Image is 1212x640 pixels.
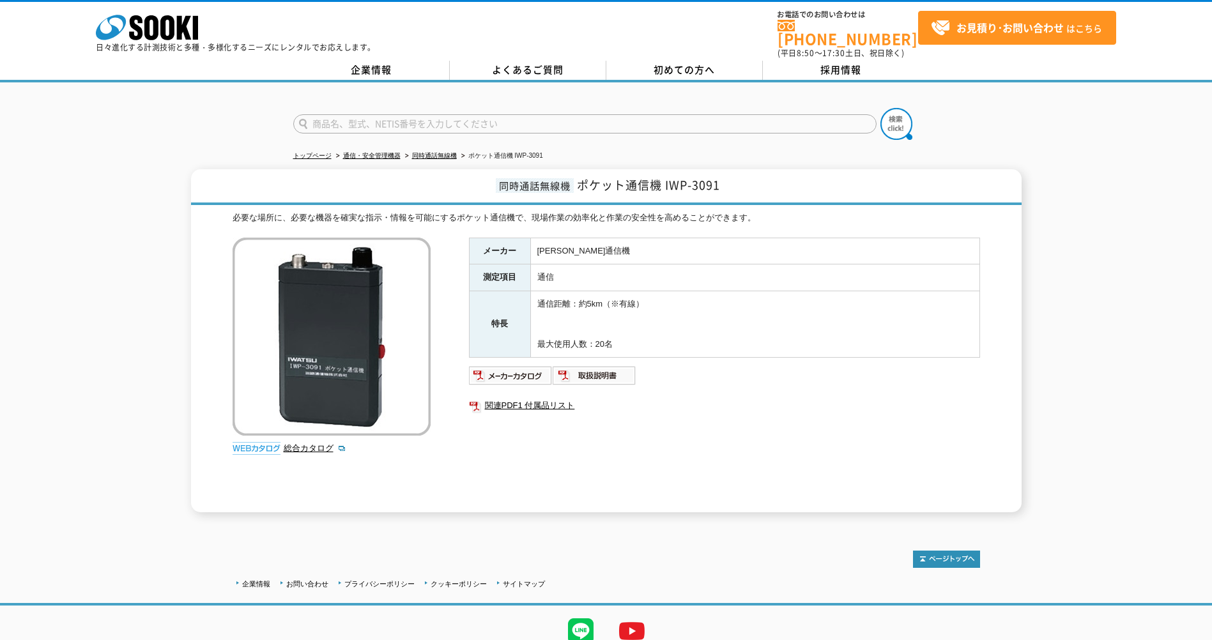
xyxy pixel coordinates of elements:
span: ポケット通信機 IWP-3091 [577,176,720,194]
span: お電話でのお問い合わせは [778,11,918,19]
span: はこちら [931,19,1102,38]
a: トップページ [293,152,332,159]
span: 初めての方へ [654,63,715,77]
span: 同時通話無線機 [496,178,574,193]
a: 同時通話無線機 [412,152,457,159]
div: 必要な場所に、必要な機器を確実な指示・情報を可能にするポケット通信機で、現場作業の効率化と作業の安全性を高めることができます。 [233,211,980,225]
a: 取扱説明書 [553,374,636,384]
img: webカタログ [233,442,280,455]
span: (平日 ～ 土日、祝日除く) [778,47,904,59]
input: 商品名、型式、NETIS番号を入力してください [293,114,877,133]
a: 企業情報 [293,61,450,80]
th: 測定項目 [469,264,530,291]
a: お問い合わせ [286,580,328,588]
p: 日々進化する計測技術と多種・多様化するニーズにレンタルでお応えします。 [96,43,376,51]
a: 企業情報 [242,580,270,588]
th: 特長 [469,291,530,358]
img: トップページへ [913,551,980,568]
a: 関連PDF1 付属品リスト [469,397,980,414]
span: 8:50 [797,47,815,59]
a: プライバシーポリシー [344,580,415,588]
a: よくあるご質問 [450,61,606,80]
a: クッキーポリシー [431,580,487,588]
img: メーカーカタログ [469,365,553,386]
a: 総合カタログ [284,443,346,453]
img: ポケット通信機 IWP-3091 [233,238,431,436]
a: サイトマップ [503,580,545,588]
a: [PHONE_NUMBER] [778,20,918,46]
td: 通信 [530,264,979,291]
th: メーカー [469,238,530,264]
a: 通信・安全管理機器 [343,152,401,159]
img: 取扱説明書 [553,365,636,386]
a: お見積り･お問い合わせはこちら [918,11,1116,45]
td: [PERSON_NAME]通信機 [530,238,979,264]
strong: お見積り･お問い合わせ [956,20,1064,35]
span: 17:30 [822,47,845,59]
a: 採用情報 [763,61,919,80]
li: ポケット通信機 IWP-3091 [459,149,543,163]
a: 初めての方へ [606,61,763,80]
a: メーカーカタログ [469,374,553,384]
img: btn_search.png [880,108,912,140]
td: 通信距離：約5km（※有線） 最大使用人数：20名 [530,291,979,358]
